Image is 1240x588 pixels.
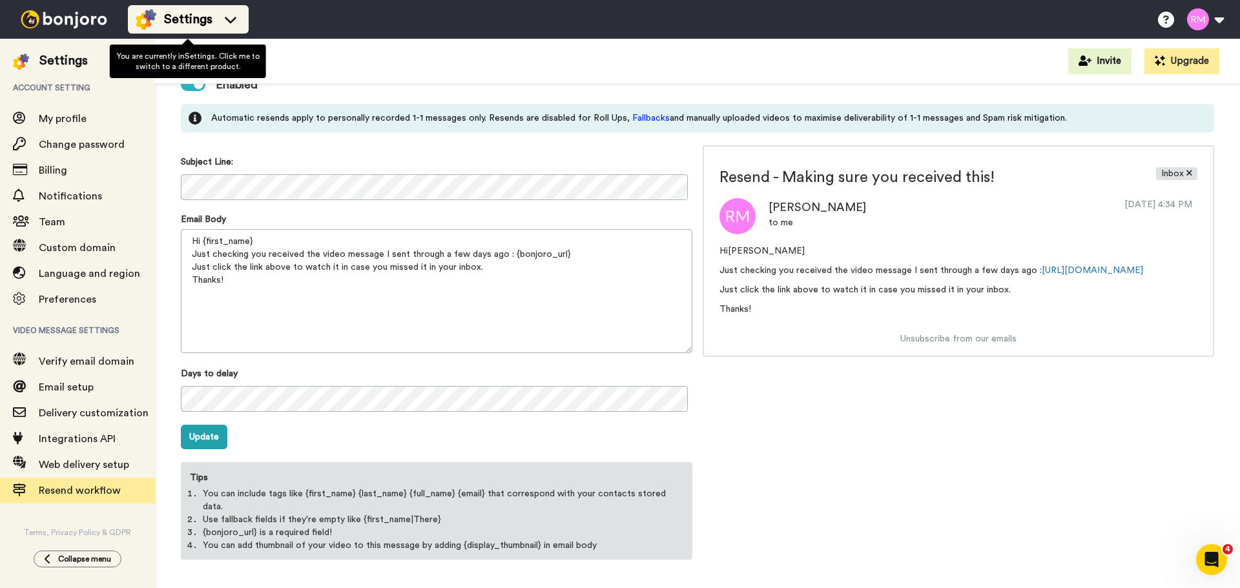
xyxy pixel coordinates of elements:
span: My profile [39,114,87,124]
span: Language and region [39,269,140,279]
span: to me [769,218,793,227]
button: Upgrade [1144,48,1219,74]
iframe: Intercom live chat [1196,544,1227,575]
p: Thanks! [719,303,1197,316]
span: Integrations API [39,434,116,444]
p: Hi [PERSON_NAME] [719,245,1197,258]
span: Billing [39,165,67,176]
li: You can include tags like {first_name} {last_name} {full_name} {email} that correspond with your ... [203,487,670,513]
span: Collapse menu [58,554,111,564]
p: Just click the link above to watch it in case you missed it in your inbox. [719,283,1197,296]
p: Just checking you received the video message I sent through a few days ago : [719,264,1197,277]
span: Inbox [1156,167,1197,180]
img: Rhonda Melogy [719,198,756,234]
span: Fallbacks [632,114,670,123]
button: Collapse menu [34,551,121,567]
label: Email Body [181,213,226,226]
li: You can add thumbnail of your video to this message by adding {display_thumbnail} in email body [203,539,670,552]
span: You are currently in Settings . Click me to switch to a different product. [116,52,259,70]
span: Email setup [39,382,94,392]
button: Invite [1068,48,1131,74]
label: Subject Line: [181,156,233,168]
div: Settings [39,52,88,70]
span: 4 [1223,544,1233,554]
div: Unsubscribe from our emails [704,332,1213,345]
span: Automatic resends apply to personally recorded 1-1 messages only. Resends are disabled for Roll U... [211,112,1067,125]
a: [URL][DOMAIN_NAME] [1042,266,1143,275]
span: Resend - Making sure you received this! [719,167,1118,188]
span: Delivery customization [39,408,149,418]
span: Change password [39,139,125,150]
img: bj-logo-header-white.svg [15,10,112,28]
img: settings-colored.svg [136,9,156,30]
span: Team [39,217,65,227]
span: Preferences [39,294,96,305]
label: Days to delay [181,367,238,380]
span: Web delivery setup [39,460,129,470]
span: Verify email domain [39,356,134,367]
span: Resend workflow [39,485,121,496]
span: Settings [164,10,212,28]
li: Use fallback fields if they're empty like {first_name|There} [203,513,670,526]
button: Update [181,425,227,449]
span: [DATE] 4:34 PM [1119,198,1197,211]
span: Notifications [39,191,102,201]
span: Custom domain [39,243,116,253]
li: {bonjoro_url} is a required field! [203,526,670,539]
span: [PERSON_NAME] [769,201,866,213]
img: settings-colored.svg [13,54,29,70]
label: Tips [182,463,216,484]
